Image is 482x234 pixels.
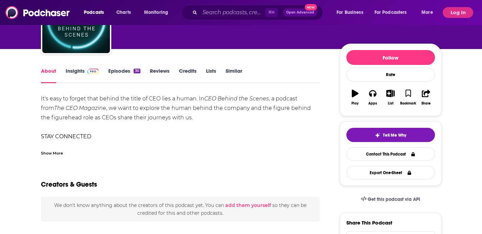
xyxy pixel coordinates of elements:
[355,191,426,208] a: Get this podcast via API
[283,8,317,17] button: Open AdvancedNew
[134,69,140,73] div: 30
[139,7,177,18] button: open menu
[388,101,393,106] div: List
[346,50,435,65] button: Follow
[421,101,431,106] div: Share
[346,147,435,161] a: Contact This Podcast
[382,85,399,110] button: List
[421,8,433,17] span: More
[84,8,104,17] span: Podcasts
[5,6,70,19] img: Podchaser - Follow, Share and Rate Podcasts
[346,68,435,81] div: Rate
[226,68,242,83] a: Similar
[368,196,420,202] span: Get this podcast via API
[383,133,406,138] span: Tell Me Why
[225,203,271,208] button: add them yourself
[144,8,168,17] span: Monitoring
[41,133,91,140] b: STAY CONNECTED
[417,7,441,18] button: open menu
[179,68,197,83] a: Credits
[417,85,435,110] button: Share
[346,166,435,179] button: Export One-Sheet
[41,180,97,189] h2: Creators & Guests
[112,7,135,18] a: Charts
[364,85,382,110] button: Apps
[54,202,306,216] span: We don't know anything about the creators of this podcast yet . You can so they can be credited f...
[370,7,417,18] button: open menu
[346,219,392,226] h3: Share This Podcast
[204,95,269,102] i: CEO Behind the Scenes
[188,5,329,20] div: Search podcasts, credits, & more...
[79,7,113,18] button: open menu
[305,4,317,10] span: New
[375,133,380,138] img: tell me why sparkle
[368,101,377,106] div: Apps
[399,85,417,110] button: Bookmark
[346,128,435,142] button: tell me why sparkleTell Me Why
[400,101,416,106] div: Bookmark
[66,68,99,83] a: InsightsPodchaser Pro
[286,11,314,14] span: Open Advanced
[351,101,359,106] div: Play
[41,68,56,83] a: About
[206,68,216,83] a: Lists
[200,7,265,18] input: Search podcasts, credits, & more...
[337,8,363,17] span: For Business
[265,8,278,17] span: ⌘ K
[346,85,364,110] button: Play
[116,8,131,17] span: Charts
[54,105,106,111] i: The CEO Magazine
[332,7,372,18] button: open menu
[150,68,169,83] a: Reviews
[108,68,140,83] a: Episodes30
[443,7,473,18] button: Log In
[374,8,407,17] span: For Podcasters
[87,69,99,74] img: Podchaser Pro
